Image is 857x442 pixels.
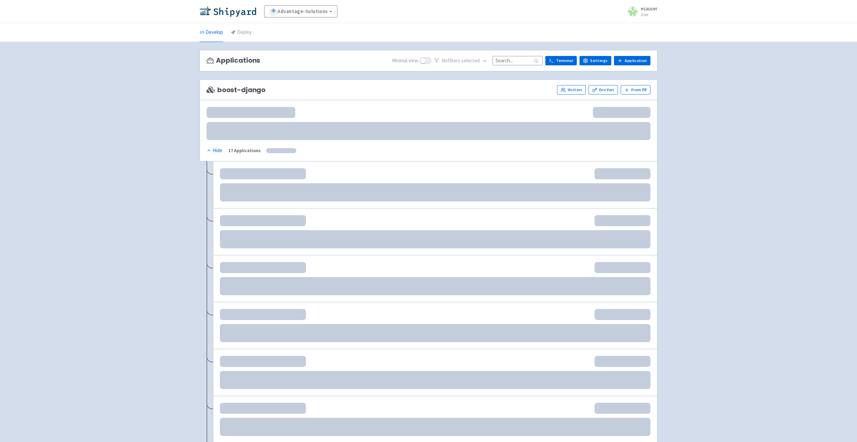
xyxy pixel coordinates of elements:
[492,56,543,65] input: Search...
[545,56,577,65] a: Terminal
[579,56,611,65] a: Settings
[207,86,265,94] span: boost-django
[264,5,337,17] a: Advantage-Solutions
[641,12,657,17] small: User
[621,85,650,94] button: From PR
[461,57,480,64] span: selected
[207,147,222,154] div: Hide
[442,57,480,65] span: No filter s
[589,85,618,94] a: Env Vars
[200,6,256,17] img: Shipyard logo
[557,85,586,94] a: Visitors
[231,23,252,42] a: Deploy
[228,147,261,154] div: 17 Applications
[623,6,657,17] a: esauser User
[200,23,223,42] a: Develop
[207,147,223,154] button: Hide
[392,57,418,65] span: Minimal view
[614,56,650,65] a: Application
[207,57,260,64] h3: Applications
[641,5,657,12] span: esauser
